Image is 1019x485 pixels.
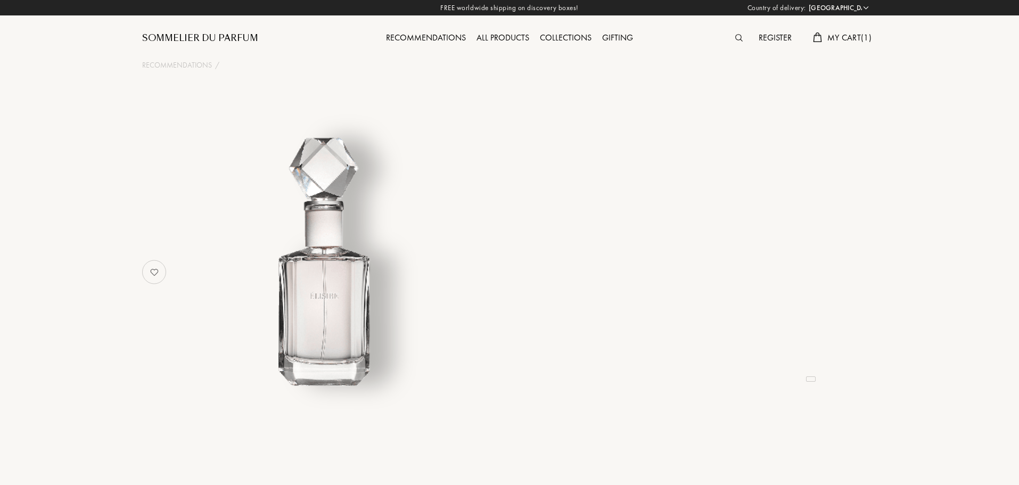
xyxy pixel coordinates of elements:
div: Gifting [597,31,638,45]
img: undefined undefined [194,135,458,399]
a: All products [471,32,535,43]
div: Recommendations [381,31,471,45]
img: search_icn.svg [735,34,743,42]
span: Country of delivery: [747,3,806,13]
img: no_like_p.png [144,261,165,283]
a: Recommendations [142,60,212,71]
img: cart.svg [813,32,821,42]
a: Collections [535,32,597,43]
a: Register [753,32,797,43]
div: / [215,60,219,71]
div: All products [471,31,535,45]
a: Gifting [597,32,638,43]
span: My Cart ( 1 ) [827,32,872,43]
a: Sommelier du Parfum [142,32,258,45]
div: Register [753,31,797,45]
a: Recommendations [381,32,471,43]
div: Collections [535,31,597,45]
